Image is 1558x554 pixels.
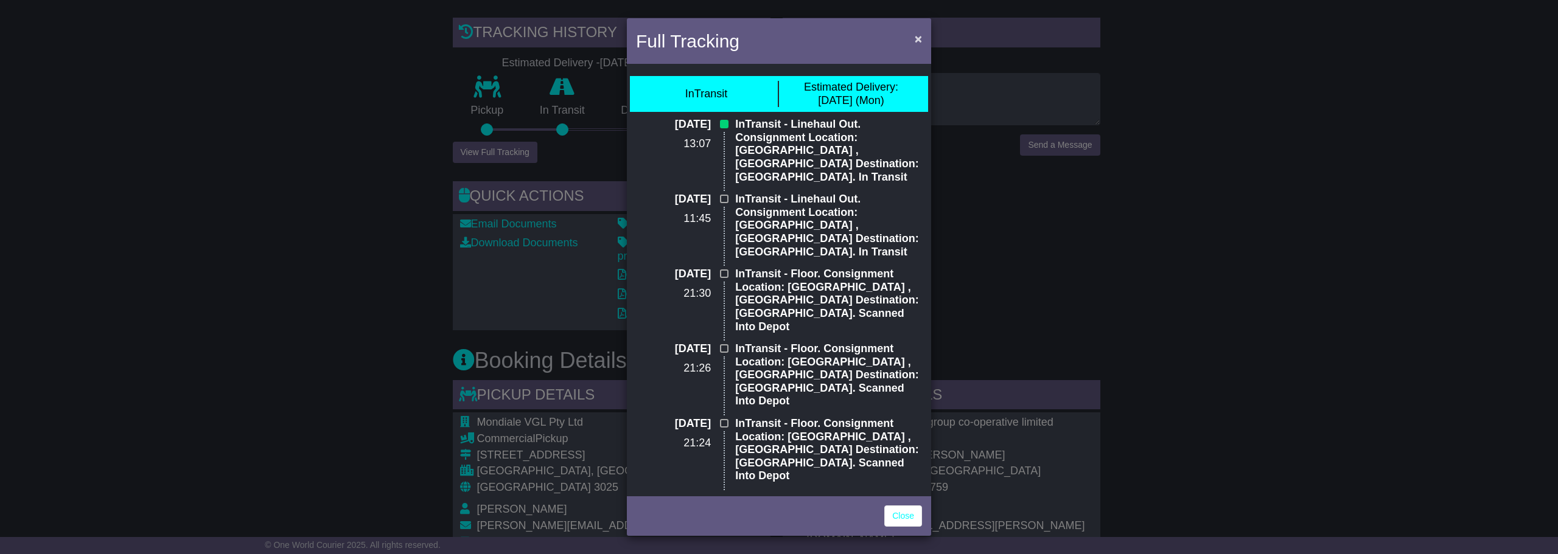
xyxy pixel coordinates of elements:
p: 21:26 [636,362,711,375]
p: 11:45 [636,212,711,226]
p: InTransit - Floor. Consignment Location: [GEOGRAPHIC_DATA] , [GEOGRAPHIC_DATA] Destination: [GEOG... [735,342,922,408]
p: [DATE] [636,193,711,206]
span: × [915,32,922,46]
p: 21:30 [636,287,711,300]
a: Close [884,505,922,527]
div: InTransit [685,88,727,101]
p: 13:07 [636,137,711,151]
p: [DATE] [636,417,711,431]
p: [DATE] [636,268,711,281]
p: InTransit - Floor. Consignment Location: [GEOGRAPHIC_DATA] , [GEOGRAPHIC_DATA] Destination: [GEOG... [735,268,922,333]
p: InTransit - Linehaul Out. Consignment Location: [GEOGRAPHIC_DATA] , [GEOGRAPHIC_DATA] Destination... [735,193,922,258]
p: InTransit - Floor. Consignment Location: [GEOGRAPHIC_DATA] , [GEOGRAPHIC_DATA] Destination: [GEOG... [735,417,922,483]
span: Estimated Delivery: [804,81,898,93]
div: [DATE] (Mon) [804,81,898,107]
p: [DATE] [636,492,711,505]
p: [DATE] [636,342,711,356]
p: [DATE] [636,118,711,131]
p: 21:24 [636,437,711,450]
h4: Full Tracking [636,27,739,55]
p: InTransit - Linehaul Out. Consignment Location: [GEOGRAPHIC_DATA] , [GEOGRAPHIC_DATA] Destination... [735,118,922,184]
button: Close [909,26,928,51]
